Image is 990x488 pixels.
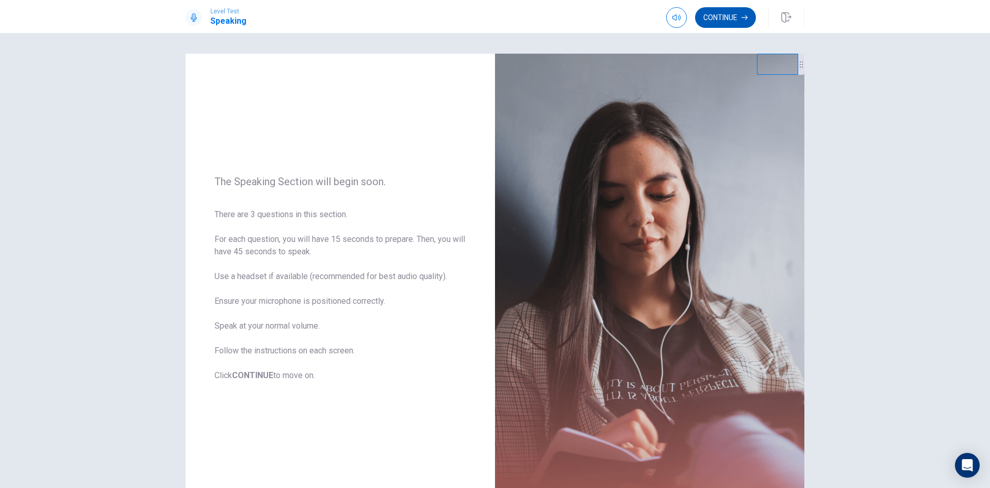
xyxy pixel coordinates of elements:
b: CONTINUE [232,370,273,380]
span: Level Test [210,8,246,15]
span: The Speaking Section will begin soon. [214,175,466,188]
span: There are 3 questions in this section. For each question, you will have 15 seconds to prepare. Th... [214,208,466,382]
h1: Speaking [210,15,246,27]
div: Open Intercom Messenger [955,453,980,478]
button: Continue [695,7,756,28]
